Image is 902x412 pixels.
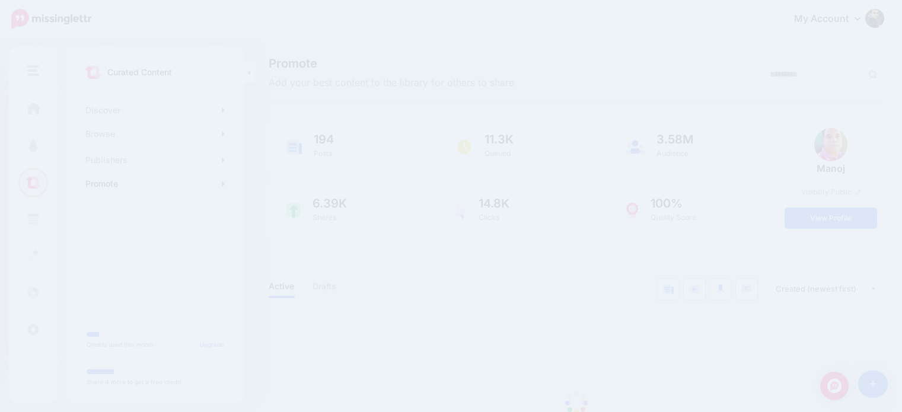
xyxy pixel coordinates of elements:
[456,203,467,219] img: pointer-purple.png
[785,207,877,229] a: View Profile
[785,161,877,177] p: Manoj
[313,213,336,222] span: Shares
[776,283,870,295] div: Created (newest first)
[485,133,514,145] span: 11.3K
[656,149,689,158] span: Audience
[479,197,509,209] span: 14.8K
[785,186,877,198] p: Visibility:
[479,213,499,222] span: Clicks
[11,9,91,29] img: Missinglettr
[81,122,230,146] a: Browse
[767,279,884,300] button: Created (newest first)
[626,202,639,220] img: prize-red.png
[831,187,861,196] a: Public
[782,5,884,34] a: My Account
[313,279,337,293] a: Drafts
[456,139,473,155] img: clock.png
[107,65,172,79] p: Curated Content
[716,284,725,295] img: microphone.png
[663,285,674,294] img: article-blue.png
[868,70,877,79] img: search-grey-6.png
[85,66,101,79] img: curate.png
[269,75,514,91] span: Add your best content to the library for others to share
[820,372,849,400] div: Open Intercom Messenger
[269,279,295,293] a: Active
[81,98,230,122] a: Discover
[27,65,39,76] img: menu.png
[269,58,514,69] span: Promote
[313,197,347,209] span: 6.39K
[314,133,334,145] span: 194
[689,285,700,293] img: video-blue.png
[314,149,332,158] span: Posts
[485,149,511,158] span: Queued
[286,203,301,219] img: share-green.png
[741,284,752,294] img: chat-square-blue.png
[855,189,861,196] img: pencil.png
[81,172,230,196] a: Promote
[651,197,696,209] span: 100%
[656,133,693,145] span: 3.58M
[651,213,696,222] span: Quality Score
[81,148,230,172] a: Publishers
[814,128,847,161] img: Q4V7QUO4NL7KLF7ETPAEVJZD8V2L8K9O_thumb.jpg
[286,140,302,154] img: article-blue.png
[626,140,645,154] img: users-blue.png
